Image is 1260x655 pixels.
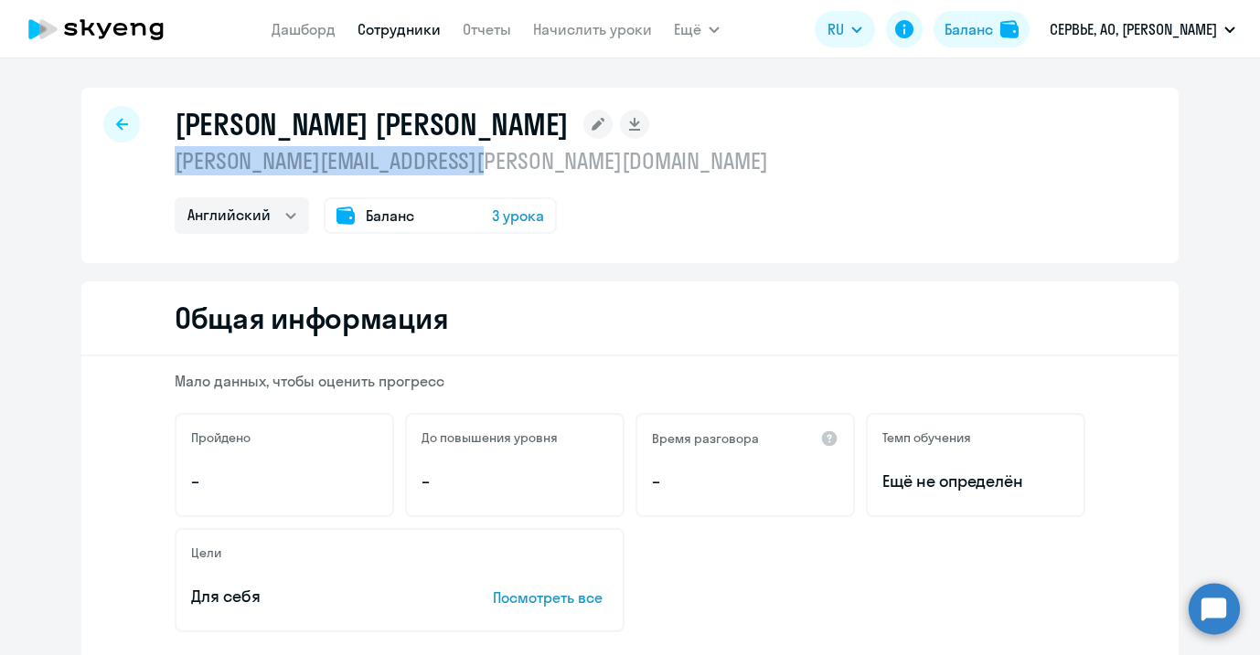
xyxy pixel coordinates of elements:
h5: Время разговора [652,430,759,447]
div: Баланс [945,18,993,40]
button: RU [815,11,875,48]
p: СЕРВЬЕ, АО, [PERSON_NAME] [1050,18,1217,40]
p: – [652,470,838,493]
h5: Цели [191,544,221,561]
p: – [191,470,378,493]
button: Ещё [674,11,720,48]
h2: Общая информация [175,300,448,336]
span: Ещё не определён [882,470,1069,493]
span: RU [828,18,844,40]
img: balance [1000,20,1019,38]
p: [PERSON_NAME][EMAIL_ADDRESS][PERSON_NAME][DOMAIN_NAME] [175,146,768,175]
a: Дашборд [272,20,336,38]
a: Сотрудники [358,20,441,38]
a: Начислить уроки [533,20,652,38]
h5: Темп обучения [882,429,971,446]
h5: До повышения уровня [422,429,558,446]
a: Отчеты [463,20,511,38]
button: Балансbalance [934,11,1030,48]
span: Баланс [366,205,414,227]
span: 3 урока [492,205,544,227]
h5: Пройдено [191,429,251,446]
button: СЕРВЬЕ, АО, [PERSON_NAME] [1041,7,1244,51]
p: Мало данных, чтобы оценить прогресс [175,371,1085,391]
p: Посмотреть все [493,586,608,608]
h1: [PERSON_NAME] [PERSON_NAME] [175,106,569,143]
span: Ещё [674,18,701,40]
p: – [422,470,608,493]
p: Для себя [191,585,436,608]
